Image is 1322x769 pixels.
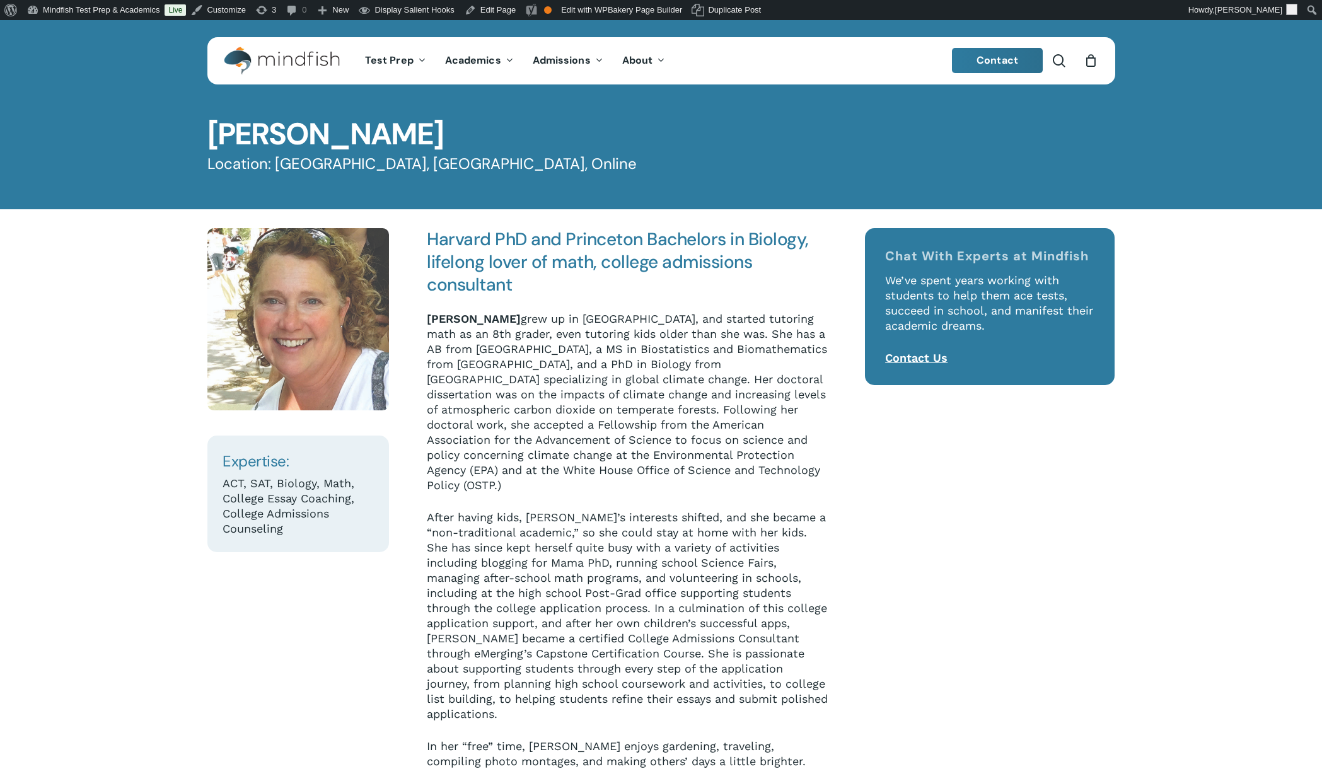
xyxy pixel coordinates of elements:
[436,55,523,66] a: Academics
[622,54,653,67] span: About
[223,451,289,471] span: Expertise:
[207,228,390,410] img: susan
[885,273,1095,350] p: We’ve spent years working with students to help them ace tests, succeed in school, and manifest t...
[533,54,591,67] span: Admissions
[427,311,829,510] p: grew up in [GEOGRAPHIC_DATA], and started tutoring math as an 8th grader, even tutoring kids olde...
[544,6,552,14] div: OK
[427,510,829,739] p: After having kids, [PERSON_NAME]’s interests shifted, and she became a “non-traditional academic,...
[445,54,501,67] span: Academics
[356,55,436,66] a: Test Prep
[207,154,637,173] span: Location: [GEOGRAPHIC_DATA], [GEOGRAPHIC_DATA], Online
[952,48,1043,73] a: Contact
[356,37,675,84] nav: Main Menu
[977,54,1018,67] span: Contact
[885,351,948,364] a: Contact Us
[427,312,521,325] strong: [PERSON_NAME]
[365,54,414,67] span: Test Prep
[223,476,373,536] p: ACT, SAT, Biology, Math, College Essay Coaching, College Admissions Counseling
[165,4,186,16] a: Live
[523,55,613,66] a: Admissions
[613,55,675,66] a: About
[885,248,1095,263] h4: Chat With Experts at Mindfish
[427,739,829,769] p: In her “free” time, [PERSON_NAME] enjoys gardening, traveling, compiling photo montages, and maki...
[207,119,1115,149] h1: [PERSON_NAME]
[1084,54,1098,67] a: Cart
[207,37,1115,84] header: Main Menu
[1215,5,1282,14] span: [PERSON_NAME]
[427,228,829,296] h4: Harvard PhD and Princeton Bachelors in Biology, lifelong lover of math, college admissions consul...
